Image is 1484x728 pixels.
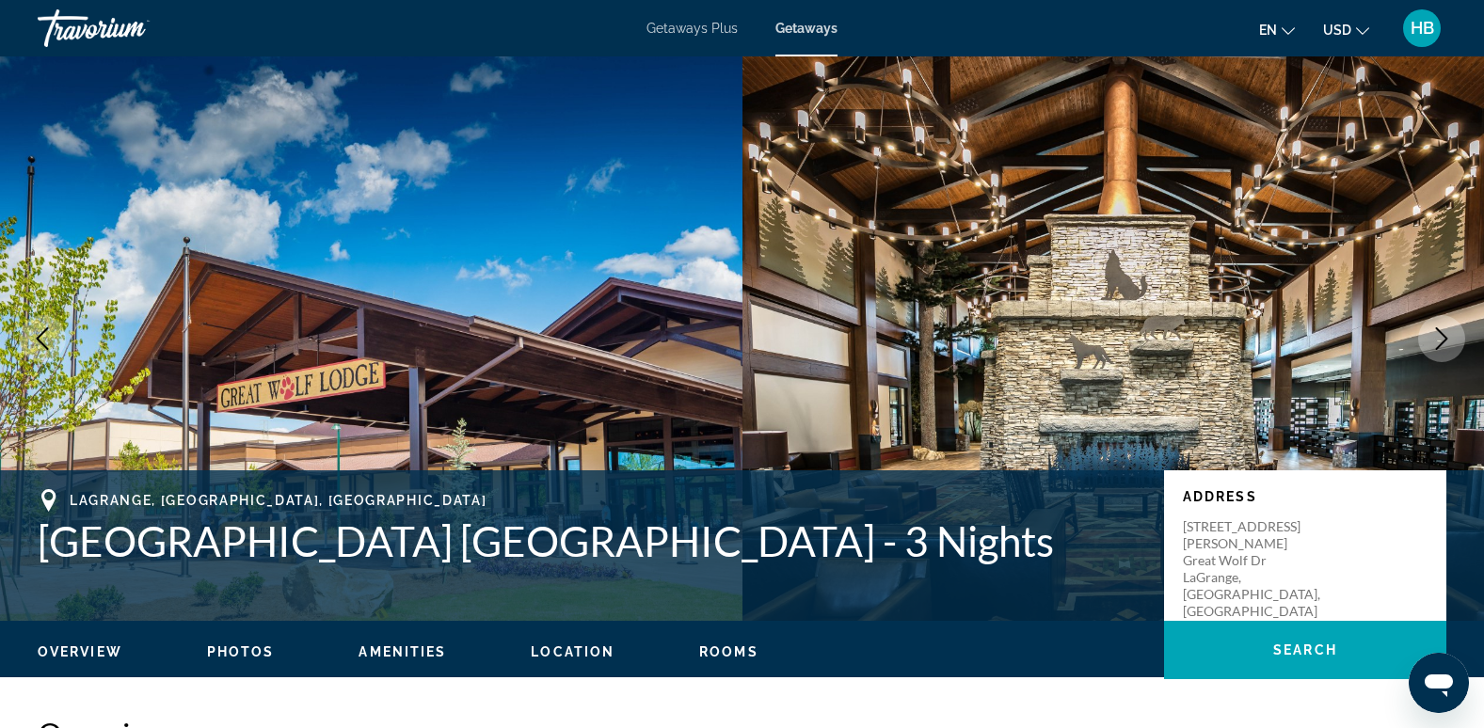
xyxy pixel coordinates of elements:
[38,516,1145,565] h1: [GEOGRAPHIC_DATA] [GEOGRAPHIC_DATA] - 3 Nights
[1397,8,1446,48] button: User Menu
[775,21,838,36] a: Getaways
[38,4,226,53] a: Travorium
[646,21,738,36] a: Getaways Plus
[1259,16,1295,43] button: Change language
[359,643,446,660] button: Amenities
[1183,518,1333,620] p: [STREET_ADDRESS][PERSON_NAME] Great Wolf Dr LaGrange, [GEOGRAPHIC_DATA], [GEOGRAPHIC_DATA]
[1411,19,1434,38] span: HB
[531,643,614,660] button: Location
[1418,315,1465,362] button: Next image
[1323,23,1351,38] span: USD
[1259,23,1277,38] span: en
[38,643,122,660] button: Overview
[19,315,66,362] button: Previous image
[207,643,275,660] button: Photos
[70,493,487,508] span: LaGrange, [GEOGRAPHIC_DATA], [GEOGRAPHIC_DATA]
[1323,16,1369,43] button: Change currency
[1164,621,1446,679] button: Search
[1273,642,1337,657] span: Search
[699,643,758,660] button: Rooms
[1409,653,1469,713] iframe: Button to launch messaging window
[1183,489,1428,504] p: Address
